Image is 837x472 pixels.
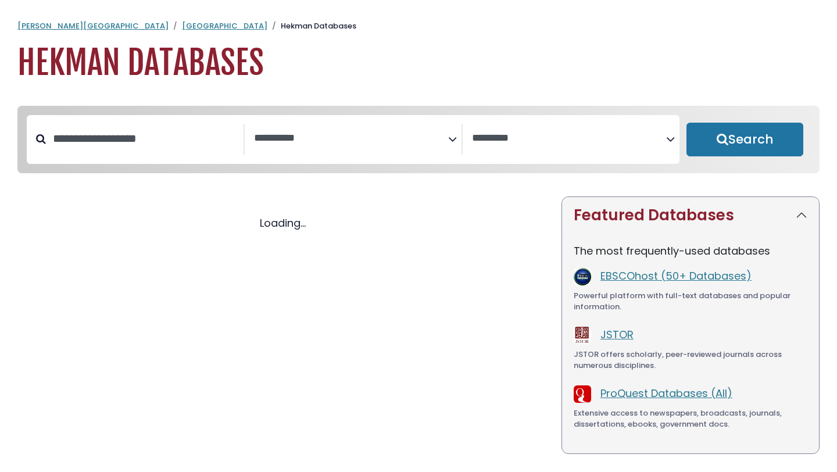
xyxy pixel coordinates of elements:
[254,133,448,145] textarea: Search
[600,269,752,283] a: EBSCOhost (50+ Databases)
[574,290,807,313] div: Powerful platform with full-text databases and popular information.
[17,44,820,83] h1: Hekman Databases
[17,20,169,31] a: [PERSON_NAME][GEOGRAPHIC_DATA]
[562,197,819,234] button: Featured Databases
[574,243,807,259] p: The most frequently-used databases
[17,106,820,173] nav: Search filters
[600,327,634,342] a: JSTOR
[17,20,820,32] nav: breadcrumb
[472,133,666,145] textarea: Search
[46,129,244,148] input: Search database by title or keyword
[267,20,356,32] li: Hekman Databases
[182,20,267,31] a: [GEOGRAPHIC_DATA]
[574,349,807,371] div: JSTOR offers scholarly, peer-reviewed journals across numerous disciplines.
[600,386,732,401] a: ProQuest Databases (All)
[686,123,803,156] button: Submit for Search Results
[17,215,548,231] div: Loading...
[574,407,807,430] div: Extensive access to newspapers, broadcasts, journals, dissertations, ebooks, government docs.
